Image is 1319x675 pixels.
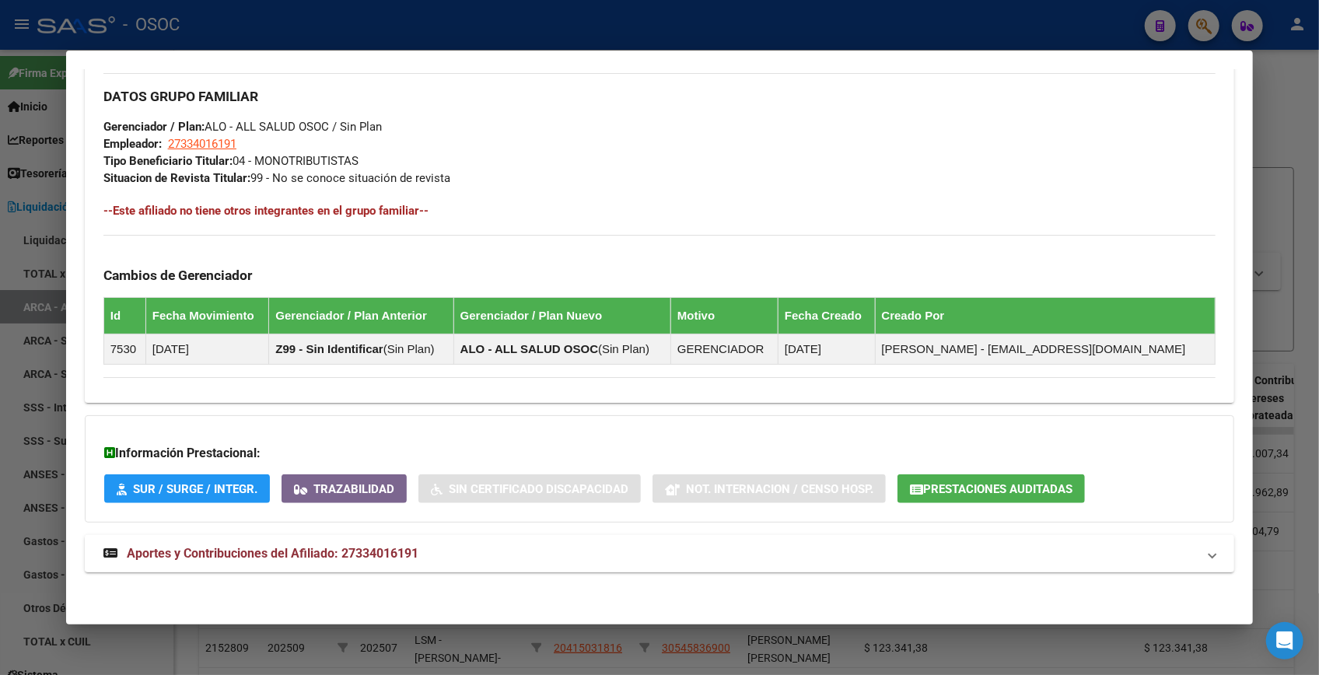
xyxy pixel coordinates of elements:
[103,137,162,151] strong: Empleador:
[387,342,431,355] span: Sin Plan
[653,474,886,503] button: Not. Internacion / Censo Hosp.
[453,298,670,334] th: Gerenciador / Plan Nuevo
[103,120,205,134] strong: Gerenciador / Plan:
[670,334,778,365] td: GERENCIADOR
[103,171,450,185] span: 99 - No se conoce situación de revista
[602,342,646,355] span: Sin Plan
[145,298,269,334] th: Fecha Movimiento
[103,88,1216,105] h3: DATOS GRUPO FAMILIAR
[104,444,1215,463] h3: Información Prestacional:
[460,342,599,355] strong: ALO - ALL SALUD OSOC
[418,474,641,503] button: Sin Certificado Discapacidad
[449,482,628,496] span: Sin Certificado Discapacidad
[168,137,236,151] span: 27334016191
[103,171,250,185] strong: Situacion de Revista Titular:
[103,202,1216,219] h4: --Este afiliado no tiene otros integrantes en el grupo familiar--
[85,535,1234,572] mat-expansion-panel-header: Aportes y Contribuciones del Afiliado: 27334016191
[313,482,394,496] span: Trazabilidad
[875,334,1216,365] td: [PERSON_NAME] - [EMAIL_ADDRESS][DOMAIN_NAME]
[103,334,145,365] td: 7530
[1266,622,1303,659] div: Open Intercom Messenger
[275,342,383,355] strong: Z99 - Sin Identificar
[269,298,453,334] th: Gerenciador / Plan Anterior
[923,482,1072,496] span: Prestaciones Auditadas
[778,298,875,334] th: Fecha Creado
[670,298,778,334] th: Motivo
[875,298,1216,334] th: Creado Por
[103,154,233,168] strong: Tipo Beneficiario Titular:
[103,154,359,168] span: 04 - MONOTRIBUTISTAS
[778,334,875,365] td: [DATE]
[897,474,1085,503] button: Prestaciones Auditadas
[127,546,418,561] span: Aportes y Contribuciones del Afiliado: 27334016191
[686,482,873,496] span: Not. Internacion / Censo Hosp.
[453,334,670,365] td: ( )
[133,482,257,496] span: SUR / SURGE / INTEGR.
[104,474,270,503] button: SUR / SURGE / INTEGR.
[269,334,453,365] td: ( )
[103,120,382,134] span: ALO - ALL SALUD OSOC / Sin Plan
[145,334,269,365] td: [DATE]
[103,267,1216,284] h3: Cambios de Gerenciador
[103,298,145,334] th: Id
[282,474,407,503] button: Trazabilidad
